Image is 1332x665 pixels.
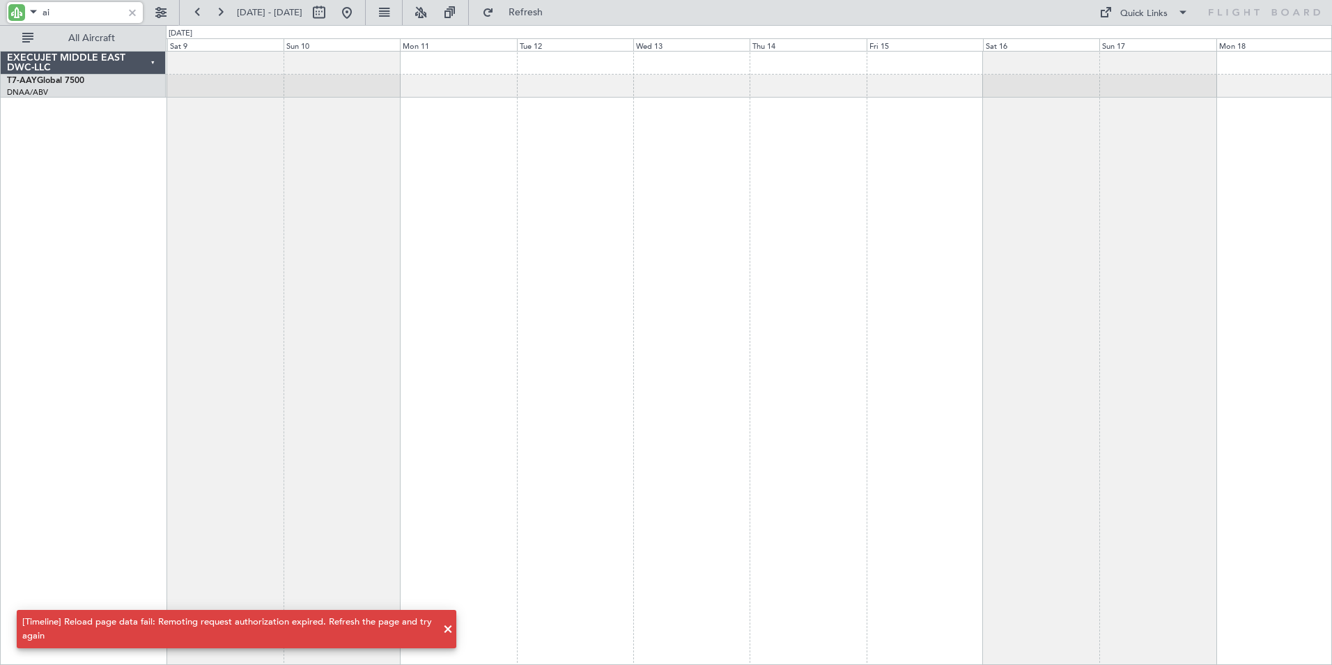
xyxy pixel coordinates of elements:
[633,38,750,51] div: Wed 13
[167,38,284,51] div: Sat 9
[15,27,151,49] button: All Aircraft
[517,38,633,51] div: Tue 12
[22,616,435,643] div: [Timeline] Reload page data fail: Remoting request authorization expired. Refresh the page and tr...
[750,38,866,51] div: Thu 14
[867,38,983,51] div: Fri 15
[476,1,559,24] button: Refresh
[284,38,400,51] div: Sun 10
[7,77,37,85] span: T7-AAY
[1099,38,1216,51] div: Sun 17
[169,28,192,40] div: [DATE]
[7,87,48,98] a: DNAA/ABV
[237,6,302,19] span: [DATE] - [DATE]
[1092,1,1195,24] button: Quick Links
[42,2,123,23] input: A/C (Reg. or Type)
[400,38,516,51] div: Mon 11
[497,8,555,17] span: Refresh
[983,38,1099,51] div: Sat 16
[36,33,147,43] span: All Aircraft
[1120,7,1168,21] div: Quick Links
[7,77,84,85] a: T7-AAYGlobal 7500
